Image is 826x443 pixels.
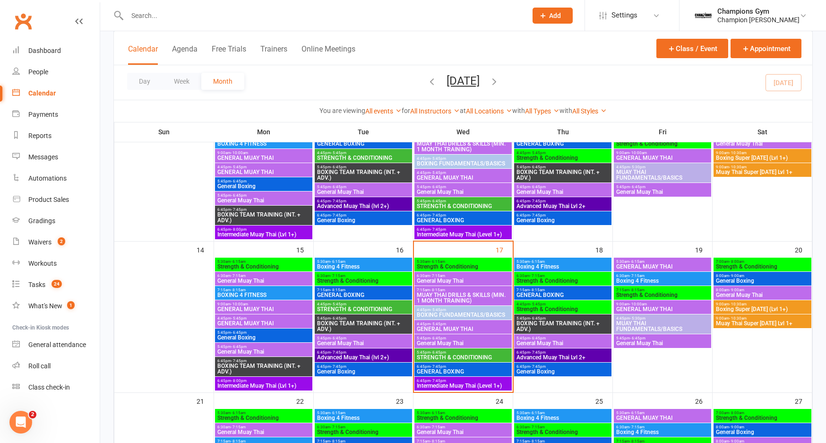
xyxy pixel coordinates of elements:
[549,12,561,19] span: Add
[530,213,546,217] span: - 7:45pm
[430,213,446,217] span: - 7:45pm
[630,316,645,321] span: - 5:30pm
[217,193,310,198] span: 5:45pm
[319,107,365,114] strong: You are viewing
[11,9,35,33] a: Clubworx
[317,350,410,355] span: 6:45pm
[231,330,247,335] span: - 6:45pm
[331,151,346,155] span: - 5:45pm
[28,383,70,391] div: Class check-in
[331,365,346,369] span: - 7:45pm
[317,340,410,346] span: General Muay Thai
[317,321,410,332] span: BOXING TEAM TRAINING (INT. + ADV.)
[217,165,310,169] span: 4:45pm
[231,227,247,232] span: - 8:00pm
[12,232,100,253] a: Waivers 2
[416,189,510,195] span: General Muay Thai
[516,336,610,340] span: 5:45pm
[12,168,100,189] a: Automations
[530,336,546,340] span: - 6:45pm
[715,306,809,312] span: Boxing Super [DATE] (Lvl 1+)
[317,336,410,340] span: 5:45pm
[217,179,310,183] span: 5:45pm
[127,73,162,90] button: Day
[12,189,100,210] a: Product Sales
[416,326,510,332] span: GENERAL MUAY THAI
[416,213,510,217] span: 6:45pm
[260,44,287,65] button: Trainers
[715,316,809,321] span: 9:00am
[217,151,310,155] span: 9:00am
[212,44,246,65] button: Free Trials
[217,359,310,363] span: 6:45pm
[516,306,610,312] span: Strength & Conditioning
[331,350,346,355] span: - 7:45pm
[430,379,446,383] span: - 7:45pm
[533,8,573,24] button: Add
[530,302,546,306] span: - 5:45pm
[430,156,446,161] span: - 5:45pm
[430,185,446,189] span: - 6:45pm
[317,306,410,312] span: STRENGTH & CONDITIONING
[217,306,310,312] span: GENERAL MUAY THAI
[695,242,712,257] div: 19
[416,217,510,223] span: GENERAL BOXING
[717,7,800,16] div: Champions Gym
[9,411,32,434] iframe: Intercom live chat
[795,242,812,257] div: 20
[616,292,709,298] span: Strength & Conditioning
[162,73,201,90] button: Week
[729,260,744,264] span: - 8:00am
[217,379,310,383] span: 6:45pm
[317,141,410,147] span: GENERAL BOXING
[330,288,345,292] span: - 8:15am
[28,111,58,118] div: Payments
[12,40,100,61] a: Dashboard
[217,212,310,223] span: BOXING TEAM TRAINING (INT. + ADV.)
[616,165,709,169] span: 4:45pm
[217,321,310,326] span: GENERAL MUAY THAI
[217,292,310,298] span: BOXING 4 FITNESS
[717,16,800,24] div: Champion [PERSON_NAME]
[616,288,709,292] span: 7:15am
[715,169,809,175] span: Muay Thai Super [DATE] Lvl 1+
[530,185,546,189] span: - 6:45pm
[715,292,809,298] span: General Muay Thai
[525,107,559,115] a: All Types
[12,334,100,356] a: General attendance kiosk mode
[616,169,709,181] span: MUAY THAI FUNDAMENTALS/BASICS
[12,274,100,295] a: Tasks 24
[28,238,52,246] div: Waivers
[231,260,246,264] span: - 6:15am
[516,340,610,346] span: General Muay Thai
[516,155,610,161] span: Strength & Conditioning
[296,242,313,257] div: 15
[611,5,637,26] span: Settings
[416,232,510,237] span: Intermediate Muay Thai (Level 1+)
[317,189,410,195] span: General Muay Thai
[616,155,709,161] span: GENERAL MUAY THAI
[317,278,410,284] span: Strength & Conditioning
[530,316,546,321] span: - 6:45pm
[317,316,410,321] span: 5:45pm
[12,61,100,83] a: People
[231,302,248,306] span: - 10:00am
[713,122,812,142] th: Sat
[430,260,445,264] span: - 6:15am
[616,336,709,340] span: 5:45pm
[629,151,647,155] span: - 10:00am
[516,350,610,355] span: 6:45pm
[512,107,525,114] strong: with
[317,355,410,360] span: Advanced Muay Thai (lvl 2+)
[516,151,610,155] span: 4:45pm
[231,151,248,155] span: - 10:00am
[28,89,56,97] div: Calendar
[447,74,480,87] button: [DATE]
[28,217,55,225] div: Gradings
[516,203,610,209] span: Advanced Muay Thai Lvl 2+
[616,264,709,269] span: GENERAL MUAY THAI
[729,274,744,278] span: - 9:00am
[28,362,51,370] div: Roll call
[231,274,246,278] span: - 7:15am
[430,350,446,355] span: - 6:45pm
